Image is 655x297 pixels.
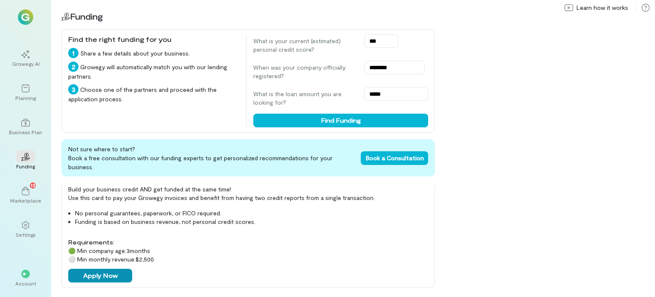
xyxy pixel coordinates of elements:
div: Account [15,280,36,287]
li: Funding is based on business revenue, not personal credit scores. [75,218,428,226]
span: Learn how it works [577,3,628,12]
a: Settings [10,214,41,245]
div: Growegy will automatically match you with our lending partners. [68,62,239,81]
span: Funding [70,11,103,21]
a: Business Plan [10,112,41,142]
div: Share a few details about your business. [68,48,239,58]
div: 1 [68,48,78,58]
div: Growegy AI [12,60,40,67]
div: 2 [68,62,78,72]
div: Not sure where to start? Book a free consultation with our funding experts to get personalized re... [61,139,435,176]
a: Marketplace [10,180,41,211]
a: Planning [10,77,41,108]
div: Min company age: 3 months [68,247,428,255]
label: When was your company officially registered? [253,63,356,80]
li: No personal guarantees, paperwork, or FICO required. [75,209,428,218]
div: Business Plan [9,129,42,135]
div: Planning [15,94,36,101]
p: Build your business credit AND get funded at the same time! Use this card to pay your Growegy inv... [68,185,428,202]
div: Requirements: [68,238,428,247]
button: Apply Now [68,269,132,282]
label: What is your current (estimated) personal credit score? [253,37,356,54]
div: Min monthly revenue: $2,500 [68,255,428,264]
a: Funding [10,146,41,176]
div: Choose one of the partners and proceed with the application process. [68,84,239,103]
div: Find the right funding for you [68,34,239,44]
button: Book a Consultation [361,151,428,165]
label: What is the loan amount you are looking for? [253,90,356,107]
a: Growegy AI [10,43,41,74]
span: ⚪ [68,256,75,263]
div: 3 [68,84,78,94]
button: Find Funding [253,114,428,127]
span: 13 [31,181,35,189]
div: Marketplace [10,197,41,204]
span: 🟢 [68,247,75,254]
div: Settings [16,231,36,238]
div: Funding [16,163,35,170]
span: Book a Consultation [366,154,424,162]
